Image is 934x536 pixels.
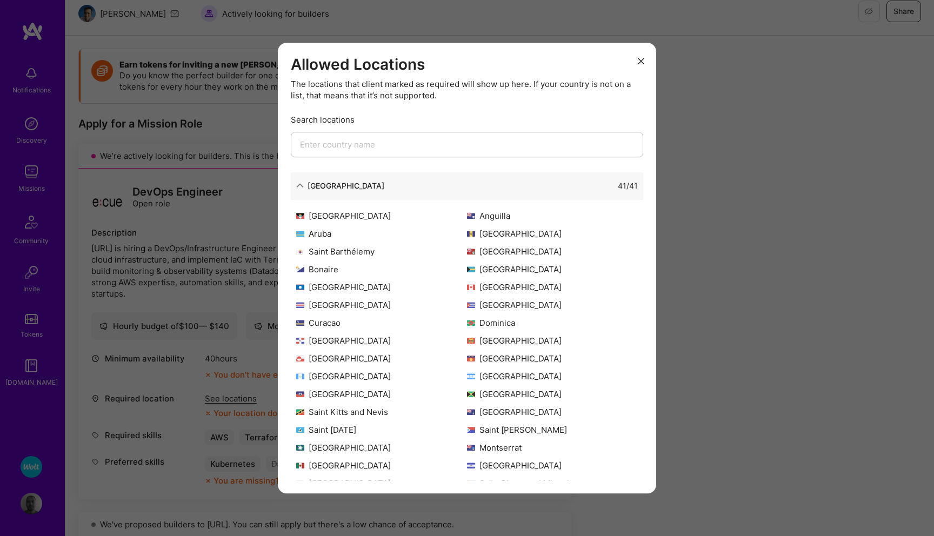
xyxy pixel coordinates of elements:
[296,373,304,379] img: Guatemala
[467,335,638,346] div: [GEOGRAPHIC_DATA]
[278,43,656,493] div: modal
[467,391,475,397] img: Jamaica
[296,460,467,471] div: [GEOGRAPHIC_DATA]
[296,246,467,257] div: Saint Barthélemy
[296,231,304,237] img: Aruba
[467,317,638,329] div: Dominica
[296,478,467,489] div: [GEOGRAPHIC_DATA]
[467,427,475,433] img: Saint Martin
[296,406,467,418] div: Saint Kitts and Nevis
[467,210,638,222] div: Anguilla
[296,264,467,275] div: Bonaire
[296,320,304,326] img: Curacao
[291,114,643,125] div: Search locations
[296,463,304,468] img: Mexico
[296,284,304,290] img: Belize
[296,249,304,254] img: Saint Barthélemy
[467,231,475,237] img: Barbados
[618,180,638,191] div: 41 / 41
[296,182,304,189] i: icon ArrowDown
[296,228,467,239] div: Aruba
[308,180,384,191] div: [GEOGRAPHIC_DATA]
[467,463,475,468] img: Nicaragua
[467,460,638,471] div: [GEOGRAPHIC_DATA]
[467,406,638,418] div: [GEOGRAPHIC_DATA]
[467,213,475,219] img: Anguilla
[467,282,638,293] div: [GEOGRAPHIC_DATA]
[291,56,643,74] h3: Allowed Locations
[296,335,467,346] div: [GEOGRAPHIC_DATA]
[296,356,304,361] img: Greenland
[467,249,475,254] img: Bermuda
[467,478,638,489] div: Saint Pierre and Miquelon
[467,338,475,344] img: Grenada
[638,58,644,64] i: icon Close
[296,317,467,329] div: Curacao
[296,424,467,435] div: Saint [DATE]
[467,353,638,364] div: [GEOGRAPHIC_DATA]
[467,388,638,400] div: [GEOGRAPHIC_DATA]
[467,284,475,290] img: Canada
[467,320,475,326] img: Dominica
[296,338,304,344] img: Dominican Republic
[467,424,638,435] div: Saint [PERSON_NAME]
[467,299,638,311] div: [GEOGRAPHIC_DATA]
[296,210,467,222] div: [GEOGRAPHIC_DATA]
[296,445,304,451] img: Martinique
[467,246,638,257] div: [GEOGRAPHIC_DATA]
[291,132,643,157] input: Enter country name
[467,442,638,453] div: Montserrat
[296,388,467,400] div: [GEOGRAPHIC_DATA]
[296,266,304,272] img: Bonaire
[296,391,304,397] img: Haiti
[296,371,467,382] div: [GEOGRAPHIC_DATA]
[291,78,643,101] div: The locations that client marked as required will show up here. If your country is not on a list,...
[467,302,475,308] img: Cuba
[467,373,475,379] img: Honduras
[467,356,475,361] img: Guadeloupe
[467,371,638,382] div: [GEOGRAPHIC_DATA]
[467,266,475,272] img: Bahamas
[467,445,475,451] img: Montserrat
[296,213,304,219] img: Antigua and Barbuda
[296,409,304,415] img: Saint Kitts and Nevis
[296,299,467,311] div: [GEOGRAPHIC_DATA]
[296,282,467,293] div: [GEOGRAPHIC_DATA]
[467,409,475,415] img: Cayman Islands
[296,353,467,364] div: [GEOGRAPHIC_DATA]
[467,264,638,275] div: [GEOGRAPHIC_DATA]
[467,228,638,239] div: [GEOGRAPHIC_DATA]
[296,302,304,308] img: Costa Rica
[296,442,467,453] div: [GEOGRAPHIC_DATA]
[296,427,304,433] img: Saint Lucia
